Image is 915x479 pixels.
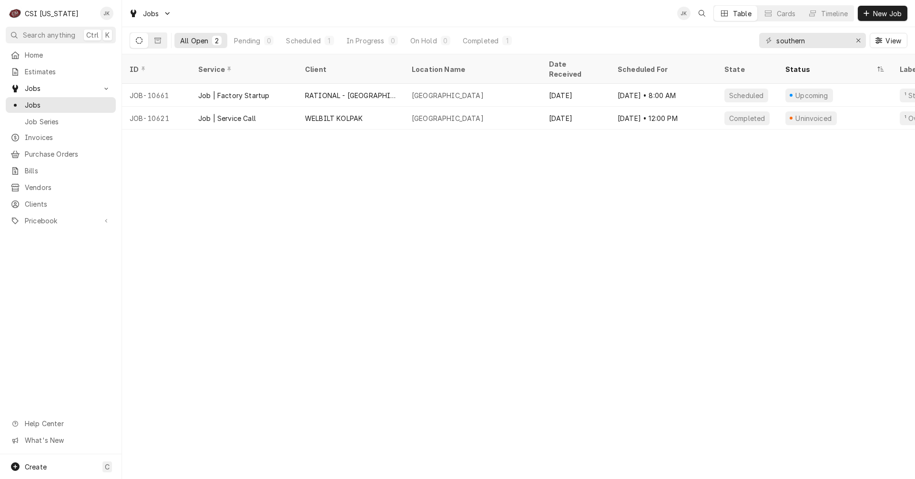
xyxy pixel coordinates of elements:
button: View [870,33,907,48]
span: Help Center [25,419,110,429]
div: 2 [214,36,220,46]
div: 0 [390,36,396,46]
div: [DATE] • 8:00 AM [610,84,717,107]
div: Service [198,64,288,74]
a: Go to Pricebook [6,213,116,229]
div: Completed [728,113,766,123]
span: Clients [25,199,111,209]
div: Uninvoiced [794,113,833,123]
div: ID [130,64,181,74]
a: Clients [6,196,116,212]
button: Erase input [851,33,866,48]
span: Search anything [23,30,75,40]
div: JK [677,7,691,20]
div: All Open [180,36,208,46]
div: [DATE] • 12:00 PM [610,107,717,130]
div: 1 [504,36,510,46]
a: Job Series [6,114,116,130]
input: Keyword search [776,33,848,48]
button: Open search [694,6,710,21]
div: Cards [777,9,796,19]
span: Job Series [25,117,111,127]
div: On Hold [410,36,437,46]
div: CSI [US_STATE] [25,9,79,19]
a: Go to What's New [6,432,116,448]
div: Scheduled [728,90,764,100]
a: Estimates [6,64,116,80]
span: Ctrl [86,30,99,40]
span: Create [25,463,47,471]
span: New Job [871,9,904,19]
div: Jeff Kuehl's Avatar [677,7,691,20]
div: State [724,64,770,74]
div: Job | Service Call [198,113,256,123]
span: Purchase Orders [25,149,111,159]
div: 1 [326,36,332,46]
span: Home [25,50,111,60]
div: Client [305,64,395,74]
div: Pending [234,36,260,46]
div: Upcoming [794,90,830,100]
span: What's New [25,435,110,445]
div: C [9,7,22,20]
div: Jeff Kuehl's Avatar [100,7,113,20]
div: Date Received [549,59,600,79]
div: JK [100,7,113,20]
div: [DATE] [541,107,610,130]
span: View [884,36,903,46]
div: Status [785,64,875,74]
a: Jobs [6,97,116,113]
span: Pricebook [25,216,97,226]
button: Search anythingCtrlK [6,27,116,43]
span: Bills [25,166,111,176]
div: [GEOGRAPHIC_DATA] [412,90,484,100]
div: [GEOGRAPHIC_DATA] [412,113,484,123]
button: New Job [858,6,907,21]
a: Go to Jobs [6,80,116,96]
div: 0 [266,36,272,46]
span: Vendors [25,182,111,192]
div: 0 [443,36,448,46]
div: Timeline [821,9,848,19]
div: Scheduled [286,36,320,46]
span: Jobs [143,9,159,19]
a: Go to Jobs [125,6,175,21]
a: Invoices [6,130,116,145]
div: Completed [463,36,498,46]
span: C [105,462,110,472]
div: Table [733,9,752,19]
div: CSI Kentucky's Avatar [9,7,22,20]
a: Purchase Orders [6,146,116,162]
div: Job | Factory Startup [198,90,269,100]
a: Bills [6,163,116,179]
div: [DATE] [541,84,610,107]
span: Jobs [25,83,97,93]
span: Estimates [25,67,111,77]
div: JOB-10661 [122,84,191,107]
span: Invoices [25,132,111,142]
div: Scheduled For [618,64,707,74]
div: Location Name [412,64,532,74]
a: Go to Help Center [6,416,116,431]
a: Home [6,47,116,63]
div: JOB-10621 [122,107,191,130]
div: In Progress [346,36,385,46]
div: RATIONAL - [GEOGRAPHIC_DATA] [305,90,396,100]
span: Jobs [25,100,111,110]
div: WELBILT KOLPAK [305,113,363,123]
a: Vendors [6,180,116,195]
span: K [105,30,110,40]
